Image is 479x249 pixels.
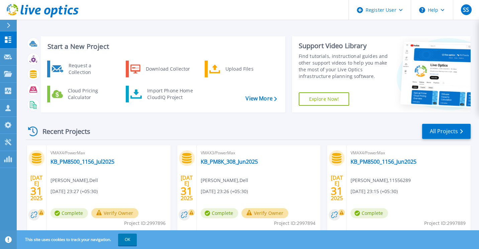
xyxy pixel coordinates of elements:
a: Request a Collection [47,61,116,77]
span: [DATE] 23:27 (+05:30) [51,188,98,195]
a: Explore Now! [299,92,350,106]
span: [DATE] 23:26 (+05:30) [201,188,248,195]
div: Import Phone Home CloudIQ Project [144,87,196,101]
span: Project ID: 2997894 [274,220,315,227]
span: [PERSON_NAME] , Dell [51,177,98,184]
span: Project ID: 2997889 [424,220,466,227]
a: Cloud Pricing Calculator [47,86,116,102]
span: 31 [30,188,42,194]
span: [PERSON_NAME] , Dell [201,177,248,184]
div: Support Video Library [299,41,388,50]
span: Complete [51,208,88,218]
div: [DATE] 2025 [330,176,343,200]
span: 31 [181,188,193,194]
a: Download Collector [126,61,194,77]
button: Verify Owner [242,208,289,218]
a: KB_PM8500_1156_Jun2025 [351,158,416,165]
div: Recent Projects [26,123,99,140]
div: Upload Files [222,62,272,76]
a: KB_PM8K_308_Jun2025 [201,158,258,165]
a: View More [246,95,277,102]
button: OK [118,234,137,246]
div: Find tutorials, instructional guides and other support videos to help you make the most of your L... [299,53,388,80]
div: [DATE] 2025 [30,176,43,200]
span: Complete [201,208,238,218]
div: [DATE] 2025 [180,176,193,200]
span: VMAX4/PowerMax [51,149,167,157]
h3: Start a New Project [47,43,277,50]
div: Download Collector [142,62,193,76]
div: Request a Collection [65,62,114,76]
span: This site uses cookies to track your navigation. [18,234,137,246]
span: 31 [331,188,343,194]
a: KB_PM8500_1156_Jul2025 [51,158,114,165]
span: [DATE] 23:15 (+05:30) [351,188,398,195]
button: Verify Owner [91,208,138,218]
span: SS [463,7,469,12]
span: [PERSON_NAME] , 11556289 [351,177,411,184]
a: All Projects [422,124,471,139]
div: Cloud Pricing Calculator [65,87,114,101]
span: Project ID: 2997896 [124,220,166,227]
span: Complete [351,208,388,218]
span: VMAX4/PowerMax [351,149,467,157]
span: VMAX3/PowerMax [201,149,317,157]
a: Upload Files [205,61,273,77]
